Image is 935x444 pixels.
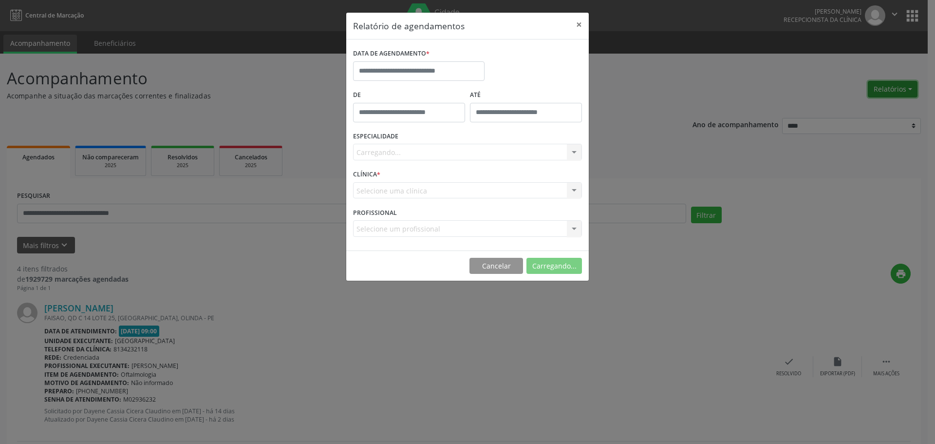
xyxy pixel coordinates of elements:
[353,167,380,182] label: CLÍNICA
[569,13,589,37] button: Close
[353,129,398,144] label: ESPECIALIDADE
[470,88,582,103] label: ATÉ
[353,88,465,103] label: De
[353,205,397,220] label: PROFISSIONAL
[469,258,523,274] button: Cancelar
[353,19,465,32] h5: Relatório de agendamentos
[526,258,582,274] button: Carregando...
[353,46,430,61] label: DATA DE AGENDAMENTO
